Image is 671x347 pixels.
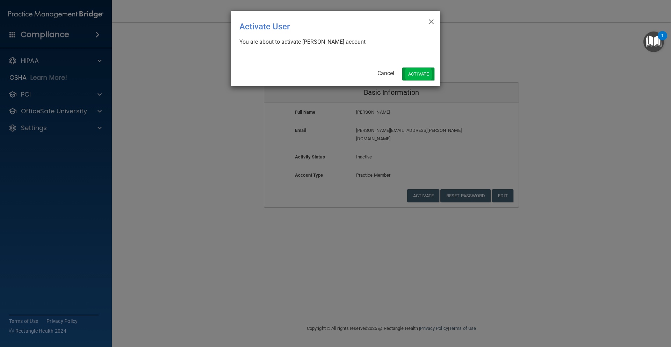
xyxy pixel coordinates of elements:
[239,38,426,46] div: You are about to activate [PERSON_NAME] account
[402,68,434,80] button: Activate
[550,297,663,325] iframe: Drift Widget Chat Controller
[643,31,664,52] button: Open Resource Center, 1 new notification
[428,14,434,28] span: ×
[239,16,403,37] div: Activate User
[377,70,394,77] a: Cancel
[661,36,664,45] div: 1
